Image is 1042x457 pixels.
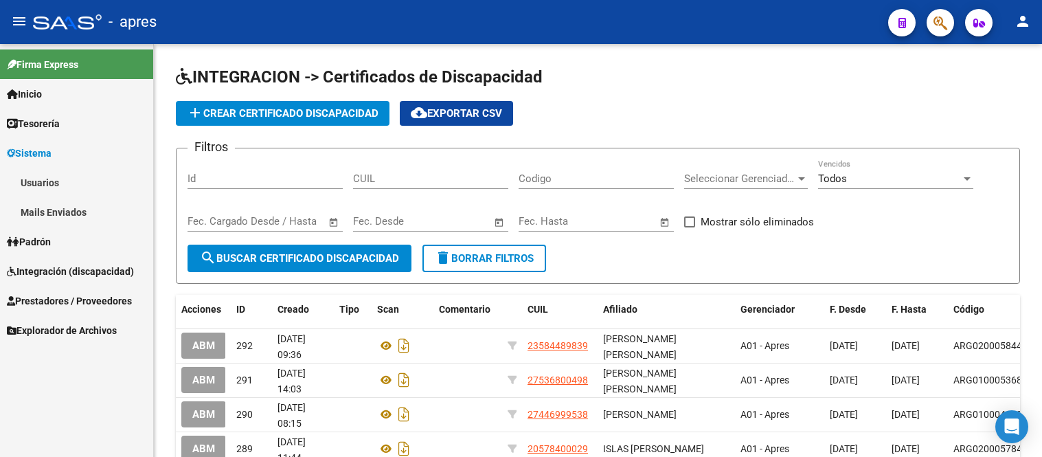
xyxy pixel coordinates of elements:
[1015,13,1031,30] mat-icon: person
[735,295,824,324] datatable-header-cell: Gerenciador
[684,172,795,185] span: Seleccionar Gerenciador
[411,104,427,121] mat-icon: cloud_download
[272,295,334,324] datatable-header-cell: Creado
[603,409,677,420] span: [PERSON_NAME]
[830,409,858,420] span: [DATE]
[236,304,245,315] span: ID
[278,304,309,315] span: Creado
[995,410,1028,443] div: Open Intercom Messenger
[528,375,588,386] span: 27536800498
[188,245,411,272] button: Buscar Certificado Discapacidad
[231,295,272,324] datatable-header-cell: ID
[7,87,42,102] span: Inicio
[200,249,216,266] mat-icon: search
[278,402,306,429] span: [DATE] 08:15
[7,146,52,161] span: Sistema
[818,172,847,185] span: Todos
[188,215,243,227] input: Fecha inicio
[7,116,60,131] span: Tesorería
[892,443,920,454] span: [DATE]
[7,293,132,309] span: Prestadores / Proveedores
[334,295,372,324] datatable-header-cell: Tipo
[603,304,637,315] span: Afiliado
[11,13,27,30] mat-icon: menu
[830,443,858,454] span: [DATE]
[433,295,502,324] datatable-header-cell: Comentario
[892,340,920,351] span: [DATE]
[236,443,253,454] span: 289
[657,214,673,230] button: Open calendar
[528,340,588,351] span: 23584489839
[236,375,253,386] span: 291
[528,443,588,454] span: 20578400029
[400,101,513,126] button: Exportar CSV
[953,304,984,315] span: Código
[740,375,789,386] span: A01 - Apres
[892,375,920,386] span: [DATE]
[326,214,342,230] button: Open calendar
[192,409,215,421] span: ABM
[181,304,221,315] span: Acciones
[353,215,409,227] input: Fecha inicio
[7,57,78,72] span: Firma Express
[603,333,677,360] span: [PERSON_NAME] [PERSON_NAME]
[587,215,653,227] input: Fecha fin
[395,335,413,357] i: Descargar documento
[411,107,502,120] span: Exportar CSV
[886,295,948,324] datatable-header-cell: F. Hasta
[830,375,858,386] span: [DATE]
[256,215,322,227] input: Fecha fin
[740,409,789,420] span: A01 - Apres
[236,340,253,351] span: 292
[181,367,226,392] button: ABM
[395,369,413,391] i: Descargar documento
[740,304,795,315] span: Gerenciador
[528,304,548,315] span: CUIL
[188,137,235,157] h3: Filtros
[7,234,51,249] span: Padrón
[278,333,306,360] span: [DATE] 09:36
[422,245,546,272] button: Borrar Filtros
[377,304,399,315] span: Scan
[598,295,735,324] datatable-header-cell: Afiliado
[176,295,231,324] datatable-header-cell: Acciones
[740,443,789,454] span: A01 - Apres
[435,249,451,266] mat-icon: delete
[603,443,704,454] span: ISLAS [PERSON_NAME]
[435,252,534,265] span: Borrar Filtros
[181,401,226,427] button: ABM
[830,304,866,315] span: F. Desde
[176,67,543,87] span: INTEGRACION -> Certificados de Discapacidad
[187,107,378,120] span: Crear Certificado Discapacidad
[701,214,814,230] span: Mostrar sólo eliminados
[421,215,488,227] input: Fecha fin
[372,295,433,324] datatable-header-cell: Scan
[278,368,306,394] span: [DATE] 14:03
[339,304,359,315] span: Tipo
[395,403,413,425] i: Descargar documento
[492,214,508,230] button: Open calendar
[7,264,134,279] span: Integración (discapacidad)
[603,368,677,394] span: [PERSON_NAME] [PERSON_NAME]
[830,340,858,351] span: [DATE]
[824,295,886,324] datatable-header-cell: F. Desde
[176,101,389,126] button: Crear Certificado Discapacidad
[192,443,215,456] span: ABM
[522,295,598,324] datatable-header-cell: CUIL
[519,215,574,227] input: Fecha inicio
[109,7,157,37] span: - apres
[236,409,253,420] span: 290
[439,304,490,315] span: Comentario
[192,340,215,353] span: ABM
[892,409,920,420] span: [DATE]
[528,409,588,420] span: 27446999538
[200,252,399,265] span: Buscar Certificado Discapacidad
[192,375,215,387] span: ABM
[7,323,117,338] span: Explorador de Archivos
[740,340,789,351] span: A01 - Apres
[181,333,226,358] button: ABM
[187,104,203,121] mat-icon: add
[892,304,927,315] span: F. Hasta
